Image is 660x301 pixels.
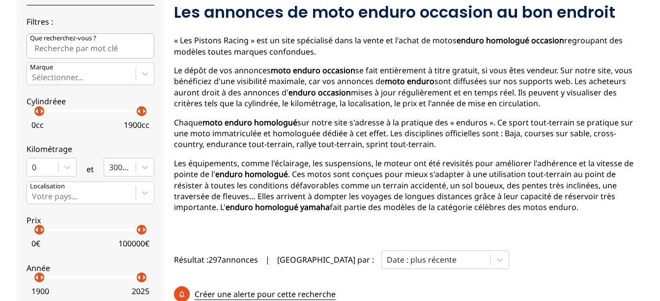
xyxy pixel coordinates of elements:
p: Les équipements, comme l'éclairage, les suspensions, le moteur ont été revisités pour améliorer l... [174,158,644,213]
p: 1900 cc [124,120,149,130]
p: arrow_right [138,271,150,283]
p: Filtres : [27,16,154,27]
p: arrow_right [138,105,150,117]
p: Le dépôt de vos annonces se fait entièrement à titre gratuit, si vous êtes vendeur. Sur notre sit... [174,65,644,109]
p: arrow_right [138,224,150,236]
p: Localisation [30,182,65,191]
p: Chaque sur notre site s'adresse à la pratique des « enduros ». Ce sport tout-terrain se pratique ... [174,117,644,150]
p: Kilométrage [27,144,154,154]
input: 300000 [109,163,111,172]
p: 1900 [31,286,49,297]
strong: enduro homologué yamaha [226,202,330,212]
p: arrow_left [31,105,43,117]
p: 2025 [132,286,149,297]
p: Marque [30,63,53,72]
p: 0 € [31,238,40,249]
strong: enduro occasion [288,87,351,98]
p: [GEOGRAPHIC_DATA] par : [277,254,374,265]
p: Créer une alerte pour cette recherche [195,289,336,300]
strong: moto enduro homologué [202,117,297,128]
p: arrow_right [36,224,48,236]
p: arrow_left [31,224,43,236]
p: Que recherchez-vous ? [30,34,96,43]
input: 0 [32,163,34,172]
input: Que recherchez-vous ? [27,33,154,58]
h2: Les annonces de moto enduro occasion au bon endroit [174,2,644,22]
span: Résultat : 297 annonces [174,254,258,265]
p: arrow_right [36,271,48,283]
p: arrow_left [133,271,145,283]
p: Année [27,263,154,273]
p: arrow_left [31,271,43,283]
input: MarqueSélectionner... [32,73,34,82]
p: Cylindréee [27,96,154,107]
p: 0 cc [31,120,44,130]
p: et [86,164,94,175]
p: « Les Pistons Racing » est un site spécialisé dans la vente et l'achat de motos regroupant des mo... [174,35,644,57]
p: arrow_right [36,105,48,117]
p: 100000 € [118,238,149,249]
input: Votre pays... [32,192,34,201]
p: arrow_left [133,224,145,236]
strong: enduro homologué occasion [457,35,564,46]
strong: enduro homologué [215,169,288,180]
strong: moto enduro occasion [271,65,355,76]
strong: moto enduro [385,76,434,87]
p: Prix [27,215,154,226]
span: | [265,254,270,265]
p: arrow_left [133,105,145,117]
